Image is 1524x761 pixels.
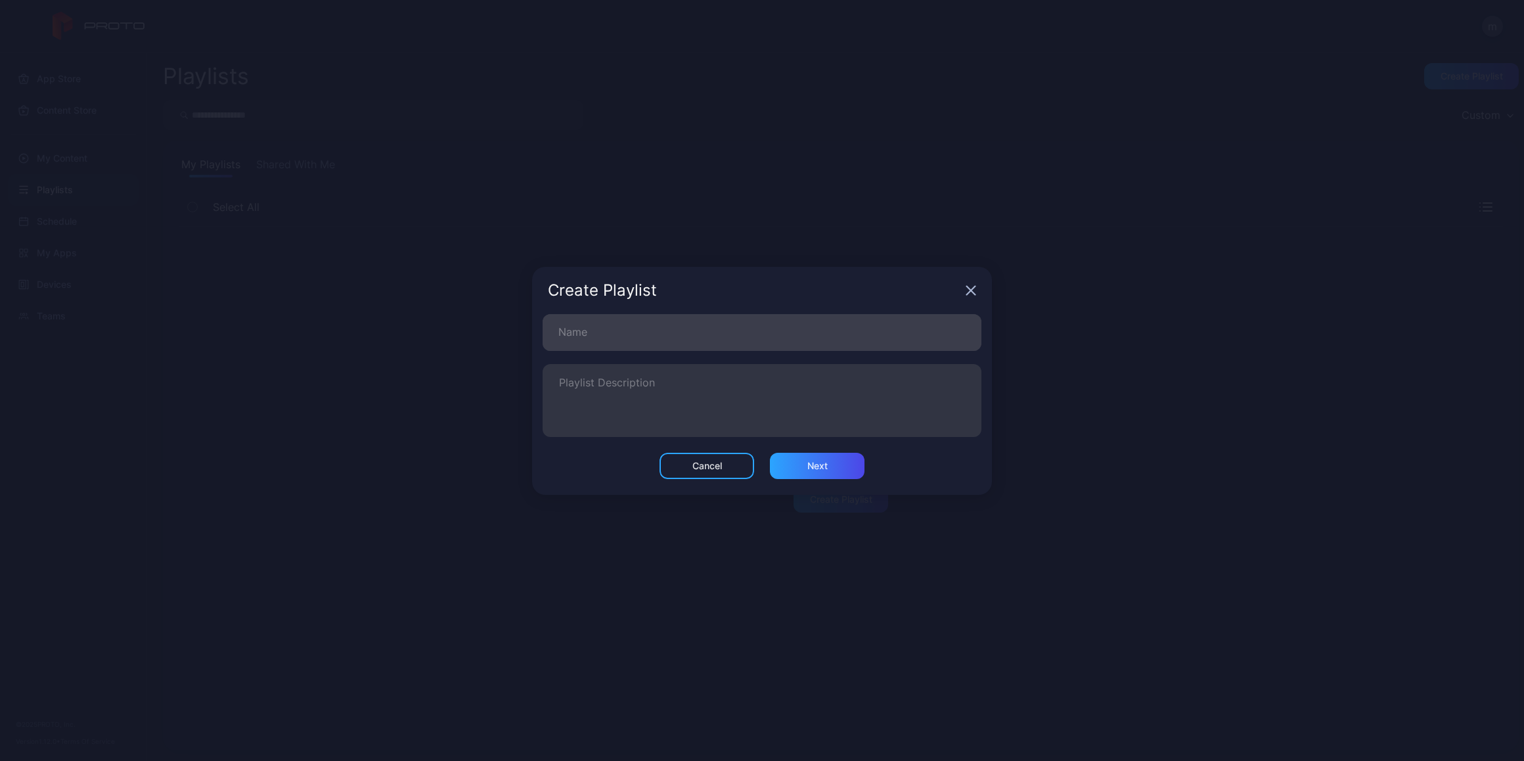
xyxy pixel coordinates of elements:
[770,453,864,479] button: Next
[660,453,754,479] button: Cancel
[692,461,722,471] div: Cancel
[543,314,981,351] input: Name
[548,283,960,298] div: Create Playlist
[559,378,965,423] textarea: Playlist Description
[807,461,828,471] div: Next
